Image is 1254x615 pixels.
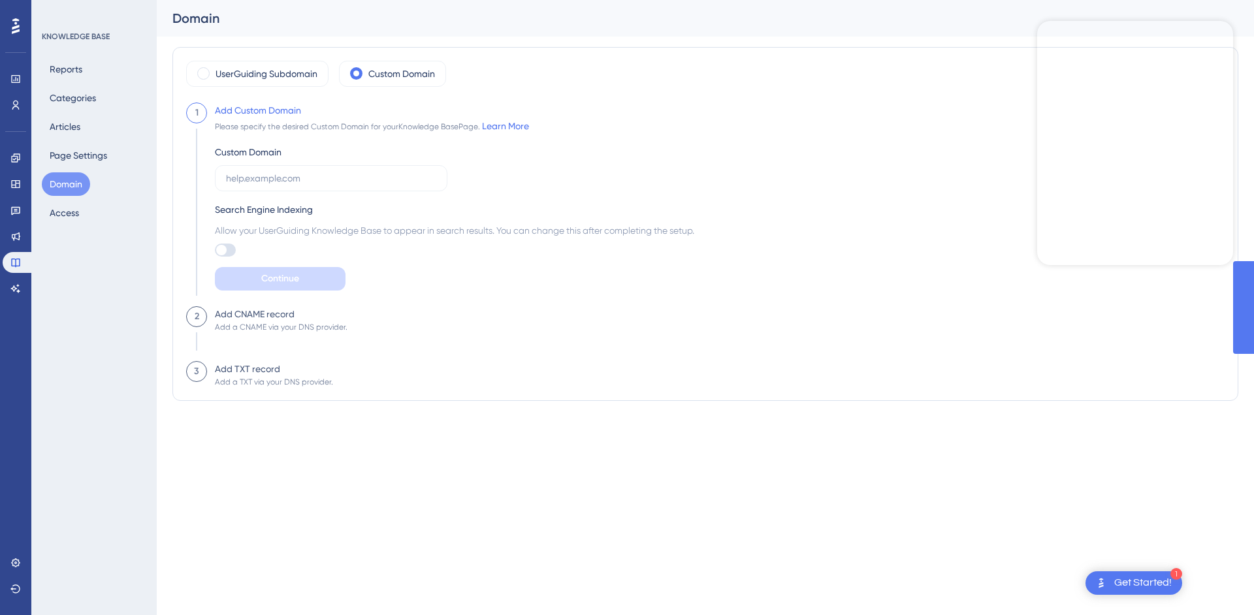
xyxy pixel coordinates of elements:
[215,223,694,238] span: Allow your UserGuiding Knowledge Base to appear in search results. You can change this after comp...
[261,271,299,287] span: Continue
[215,377,333,387] div: Add a TXT via your DNS provider.
[482,121,529,131] a: Learn More
[42,57,90,81] button: Reports
[215,118,529,134] div: Please specify the desired Custom Domain for your Knowledge Base Page.
[215,144,281,160] div: Custom Domain
[215,102,301,118] div: Add Custom Domain
[42,86,104,110] button: Categories
[1170,568,1182,580] div: 1
[42,31,110,42] div: KNOWLEDGE BASE
[226,171,436,185] input: help.example.com
[42,201,87,225] button: Access
[1085,571,1182,595] div: Open Get Started! checklist, remaining modules: 1
[215,361,280,377] div: Add TXT record
[195,309,199,324] div: 2
[215,306,295,322] div: Add CNAME record
[42,115,88,138] button: Articles
[1114,576,1172,590] div: Get Started!
[195,105,199,121] div: 1
[194,364,199,379] div: 3
[368,66,435,82] label: Custom Domain
[216,66,317,82] label: UserGuiding Subdomain
[1199,563,1238,603] iframe: UserGuiding AI Assistant Launcher
[1093,575,1109,591] img: launcher-image-alternative-text
[172,9,1206,27] div: Domain
[215,267,346,291] button: Continue
[42,144,115,167] button: Page Settings
[215,202,694,217] div: Search Engine Indexing
[42,172,90,196] button: Domain
[215,322,347,332] div: Add a CNAME via your DNS provider.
